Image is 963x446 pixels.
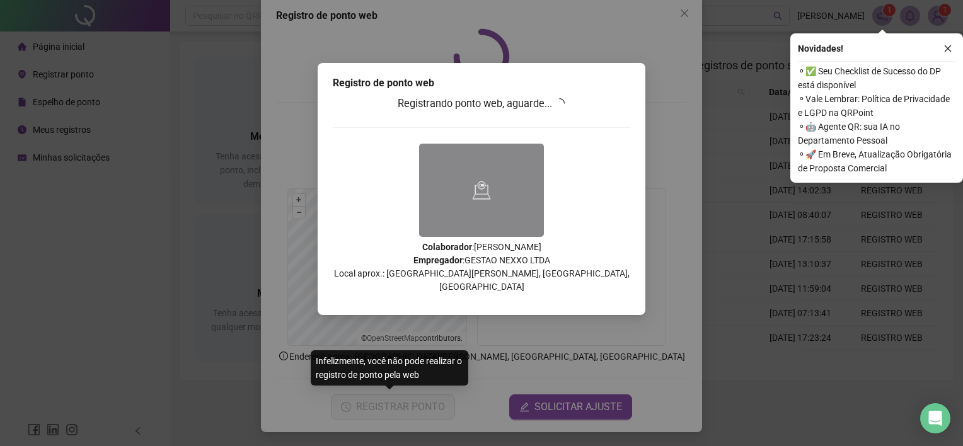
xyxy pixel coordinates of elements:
p: : [PERSON_NAME] : GESTAO NEXXO LTDA Local aprox.: [GEOGRAPHIC_DATA][PERSON_NAME], [GEOGRAPHIC_DAT... [333,241,630,294]
span: ⚬ 🤖 Agente QR: sua IA no Departamento Pessoal [798,120,955,147]
span: loading [554,97,566,109]
span: Novidades ! [798,42,843,55]
span: ⚬ ✅ Seu Checklist de Sucesso do DP está disponível [798,64,955,92]
img: Z [419,144,544,237]
span: ⚬ Vale Lembrar: Política de Privacidade e LGPD na QRPoint [798,92,955,120]
div: Registro de ponto web [333,76,630,91]
div: Infelizmente, você não pode realizar o registro de ponto pela web [311,350,468,386]
span: ⚬ 🚀 Em Breve, Atualização Obrigatória de Proposta Comercial [798,147,955,175]
strong: Empregador [413,255,463,265]
span: close [943,44,952,53]
div: Open Intercom Messenger [920,403,950,433]
strong: Colaborador [422,242,472,252]
h3: Registrando ponto web, aguarde... [333,96,630,112]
